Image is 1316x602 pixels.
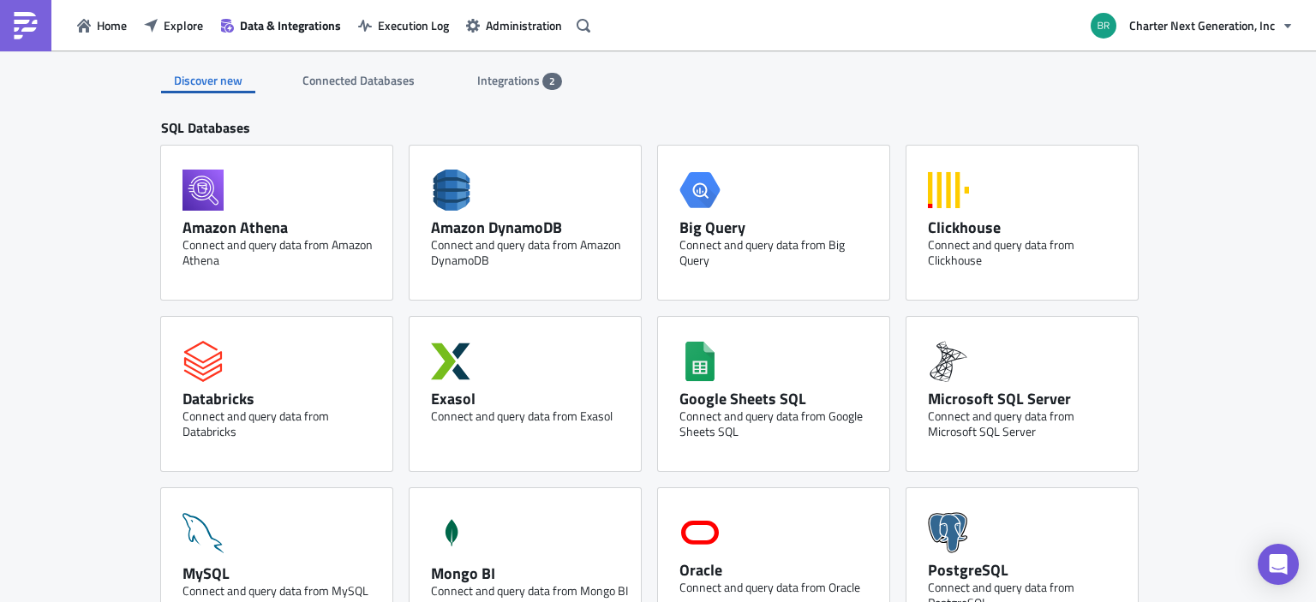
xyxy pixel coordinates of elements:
div: Amazon DynamoDB [431,218,628,237]
div: Connect and query data from Big Query [679,237,876,268]
div: Connect and query data from MySQL [182,583,380,599]
div: PostgreSQL [928,560,1125,580]
div: SQL Databases [161,119,1155,146]
div: Big Query [679,218,876,237]
div: Connect and query data from Microsoft SQL Server [928,408,1125,439]
div: Exasol [431,389,628,408]
span: 2 [549,75,555,88]
div: Connect and query data from Amazon Athena [182,237,380,268]
button: Home [69,12,135,39]
div: Connect and query data from Amazon DynamoDB [431,237,628,268]
span: Integrations [477,71,542,89]
div: Connect and query data from Clickhouse [928,237,1125,268]
div: Connect and query data from Exasol [431,408,628,424]
button: Explore [135,12,212,39]
button: Administration [458,12,571,39]
img: PushMetrics [12,12,39,39]
button: Charter Next Generation, Inc [1080,7,1303,45]
div: Microsoft SQL Server [928,389,1125,408]
div: Mongo BI [431,563,628,583]
div: Open Intercom Messenger [1258,544,1299,585]
div: Amazon Athena [182,218,380,237]
span: Charter Next Generation, Inc [1129,16,1275,34]
span: Data & Integrations [240,16,341,34]
div: Discover new [161,68,255,93]
span: Explore [164,16,203,34]
div: Clickhouse [928,218,1125,237]
span: Connected Databases [302,71,417,89]
div: Connect and query data from Google Sheets SQL [679,408,876,439]
span: Home [97,16,127,34]
img: Avatar [1089,11,1118,40]
div: Oracle [679,560,876,580]
div: MySQL [182,563,380,583]
div: Connect and query data from Mongo BI [431,583,628,599]
span: Execution Log [378,16,449,34]
div: Databricks [182,389,380,408]
button: Execution Log [350,12,458,39]
button: Data & Integrations [212,12,350,39]
div: Google Sheets SQL [679,389,876,408]
div: Connect and query data from Databricks [182,408,380,439]
span: Administration [486,16,562,34]
div: Connect and query data from Oracle [679,580,876,595]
